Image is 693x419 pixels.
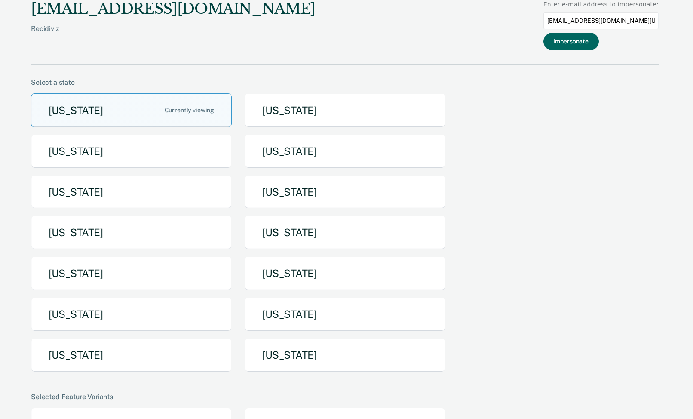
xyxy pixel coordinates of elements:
[31,93,232,127] button: [US_STATE]
[245,256,445,290] button: [US_STATE]
[245,338,445,372] button: [US_STATE]
[31,256,232,290] button: [US_STATE]
[31,393,659,401] div: Selected Feature Variants
[31,216,232,250] button: [US_STATE]
[31,78,659,86] div: Select a state
[31,134,232,168] button: [US_STATE]
[31,25,316,46] div: Recidiviz
[245,175,445,209] button: [US_STATE]
[31,175,232,209] button: [US_STATE]
[31,297,232,331] button: [US_STATE]
[543,33,599,50] button: Impersonate
[31,338,232,372] button: [US_STATE]
[245,297,445,331] button: [US_STATE]
[245,93,445,127] button: [US_STATE]
[245,216,445,250] button: [US_STATE]
[245,134,445,168] button: [US_STATE]
[543,12,659,29] input: Enter an email to impersonate...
